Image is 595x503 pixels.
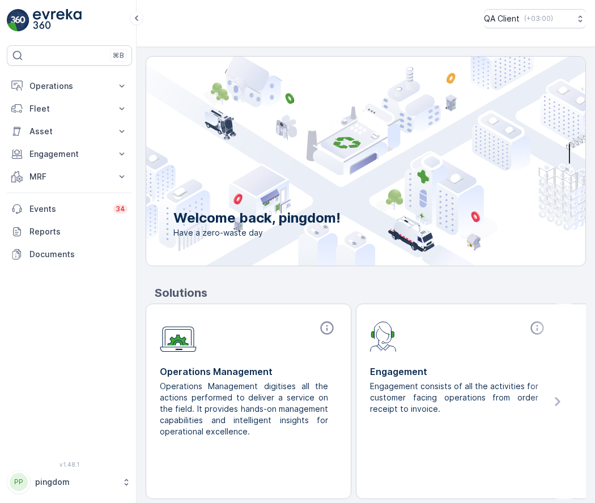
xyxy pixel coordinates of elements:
[7,75,132,97] button: Operations
[155,284,586,301] p: Solutions
[7,470,132,494] button: PPpingdom
[7,97,132,120] button: Fleet
[7,120,132,143] button: Asset
[7,220,132,243] a: Reports
[484,9,586,28] button: QA Client(+03:00)
[160,381,328,437] p: Operations Management digitises all the actions performed to deliver a service on the field. It p...
[7,165,132,188] button: MRF
[160,320,197,352] img: module-icon
[29,226,127,237] p: Reports
[35,476,116,488] p: pingdom
[29,203,107,215] p: Events
[160,365,337,378] p: Operations Management
[370,365,547,378] p: Engagement
[29,103,109,114] p: Fleet
[7,198,132,220] a: Events34
[29,148,109,160] p: Engagement
[33,9,82,32] img: logo_light-DOdMpM7g.png
[113,51,124,60] p: ⌘B
[173,227,341,238] span: Have a zero-waste day
[29,249,127,260] p: Documents
[173,209,341,227] p: Welcome back, pingdom!
[7,9,29,32] img: logo
[370,381,538,415] p: Engagement consists of all the activities for customer facing operations from order receipt to in...
[29,80,109,92] p: Operations
[95,57,585,266] img: city illustration
[10,473,28,491] div: PP
[7,143,132,165] button: Engagement
[29,126,109,137] p: Asset
[524,14,553,23] p: ( +03:00 )
[7,243,132,266] a: Documents
[116,204,125,214] p: 34
[29,171,109,182] p: MRF
[7,461,132,468] span: v 1.48.1
[370,320,397,352] img: module-icon
[484,13,520,24] p: QA Client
